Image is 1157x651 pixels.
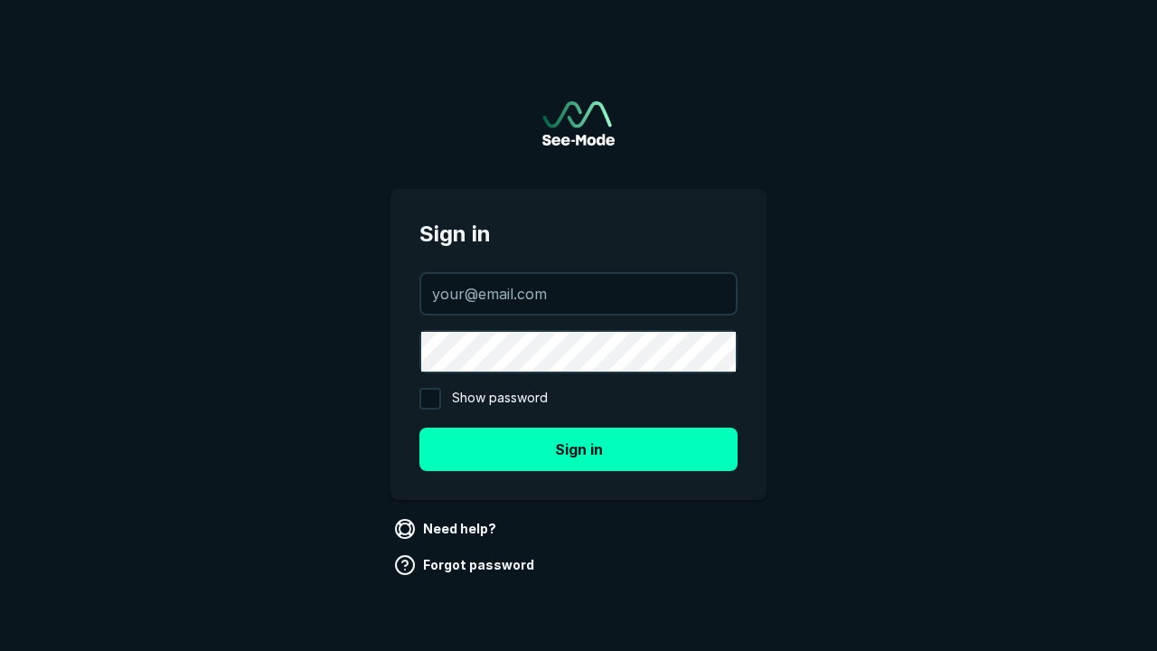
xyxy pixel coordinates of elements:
[421,274,736,314] input: your@email.com
[542,101,615,146] img: See-Mode Logo
[542,101,615,146] a: Go to sign in
[419,428,738,471] button: Sign in
[390,514,503,543] a: Need help?
[390,551,541,580] a: Forgot password
[419,218,738,250] span: Sign in
[452,388,548,410] span: Show password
